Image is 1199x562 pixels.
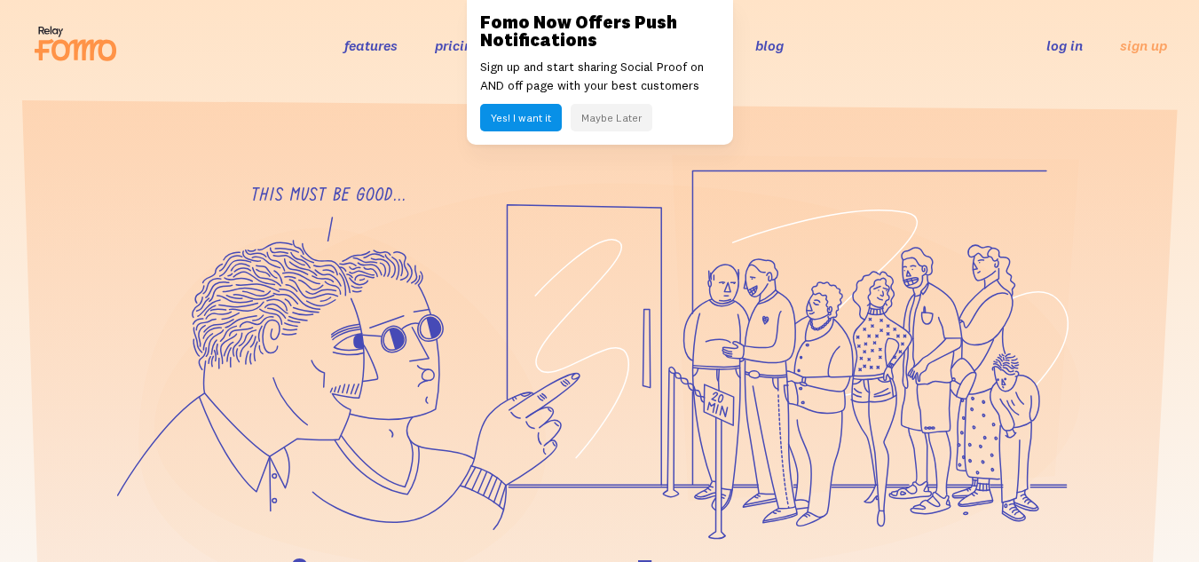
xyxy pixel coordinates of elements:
a: log in [1046,36,1083,54]
a: features [344,36,398,54]
a: pricing [435,36,480,54]
h3: Fomo Now Offers Push Notifications [480,13,720,49]
button: Maybe Later [571,104,652,131]
a: sign up [1120,36,1167,55]
p: Sign up and start sharing Social Proof on AND off page with your best customers [480,58,720,95]
a: blog [755,36,784,54]
button: Yes! I want it [480,104,562,131]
